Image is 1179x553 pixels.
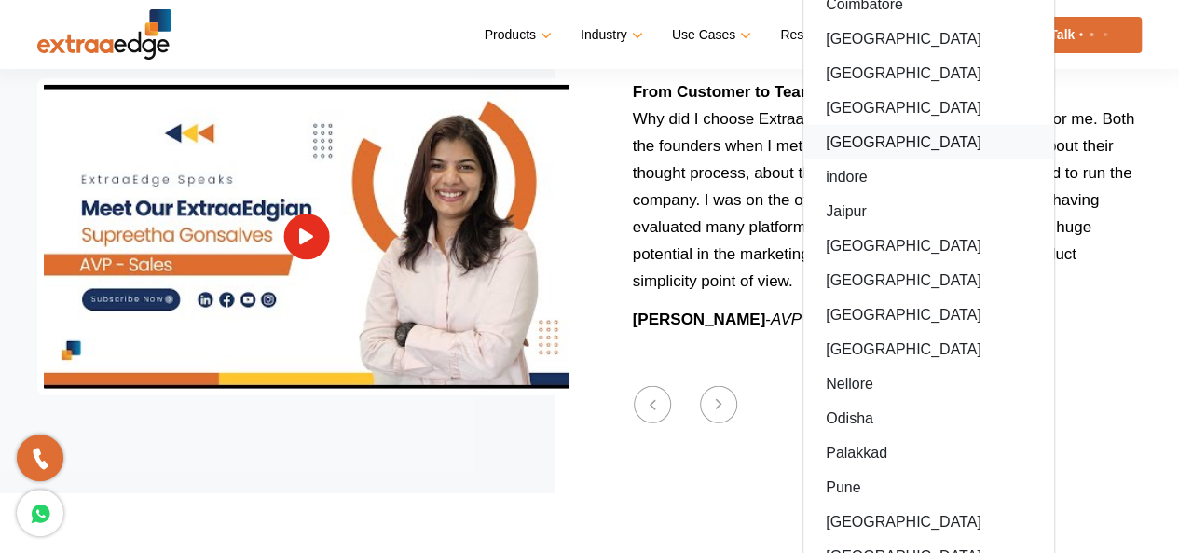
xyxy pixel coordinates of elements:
[633,306,1143,333] p: -
[803,159,1054,194] a: indore
[803,297,1054,332] a: [GEOGRAPHIC_DATA]
[803,90,1054,125] a: [GEOGRAPHIC_DATA]
[803,366,1054,401] a: Nellore
[803,435,1054,470] a: Palakkad
[485,21,548,48] a: Products
[581,21,639,48] a: Industry
[988,17,1142,53] a: Let’s Talk
[803,21,1054,56] a: [GEOGRAPHIC_DATA]
[771,311,857,328] i: AVP Growth
[634,386,671,423] button: Previous
[803,505,1054,539] a: [GEOGRAPHIC_DATA]
[803,401,1054,435] a: Odisha
[803,56,1054,90] a: [GEOGRAPHIC_DATA]
[803,263,1054,297] a: [GEOGRAPHIC_DATA]
[633,311,766,328] strong: [PERSON_NAME]
[700,386,737,423] button: Next
[633,83,880,101] b: From Customer to Team Member
[803,332,1054,366] a: [GEOGRAPHIC_DATA]
[672,21,747,48] a: Use Cases
[803,228,1054,263] a: [GEOGRAPHIC_DATA]
[803,194,1054,228] a: Jaipur
[633,110,1135,290] span: Why did I choose ExtraaEdge? It was very straight forward for me. Both the founders when I met th...
[780,21,855,48] a: Resources
[803,470,1054,505] a: Pune
[803,125,1054,159] a: [GEOGRAPHIC_DATA]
